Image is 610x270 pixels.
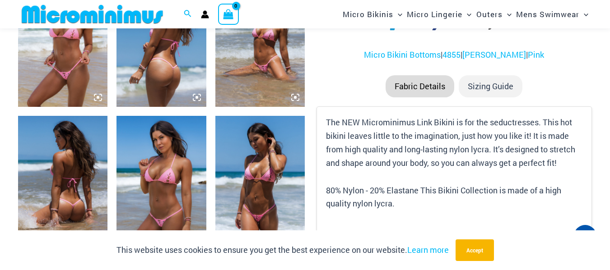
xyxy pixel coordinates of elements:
span: Micro Bikinis [343,3,393,26]
span: Mens Swimwear [516,3,579,26]
span: Menu Toggle [503,3,512,26]
nav: Site Navigation [339,1,592,27]
a: Learn more [407,244,449,255]
a: Pink [528,49,544,60]
li: Fabric Details [386,75,454,98]
span: Menu Toggle [462,3,471,26]
p: The NEW Microminimus Link Bikini is for the seductresses. This hot bikini leaves little to the im... [326,116,582,169]
a: [PERSON_NAME] [462,49,526,60]
button: Accept [456,239,494,261]
img: MM SHOP LOGO FLAT [18,4,167,24]
a: Micro Bikini Bottoms [364,49,441,60]
a: Account icon link [201,10,209,18]
a: Mens SwimwearMenu ToggleMenu Toggle [514,3,591,26]
p: 80% Nylon - 20% Elastane This Bikini Collection is made of a high quality nylon lycra. [326,184,582,211]
img: Link Pop Pink 3070 Top 4855 Bottom [116,116,206,250]
span: Menu Toggle [393,3,402,26]
a: Micro BikinisMenu ToggleMenu Toggle [340,3,405,26]
p: This website uses cookies to ensure you get the best experience on our website. [116,243,449,257]
a: View Shopping Cart, empty [218,4,239,24]
span: Outers [476,3,503,26]
a: Search icon link [184,9,192,20]
a: 4855 [442,49,461,60]
img: Link Pop Pink 3070 Top 4855 Bottom [18,116,107,250]
a: Micro LingerieMenu ToggleMenu Toggle [405,3,474,26]
a: OutersMenu ToggleMenu Toggle [474,3,514,26]
span: Menu Toggle [579,3,588,26]
span: Micro Lingerie [407,3,462,26]
p: | | | [317,48,592,62]
img: Link Pop Pink 3070 Top 4855 Bottom [215,116,305,250]
li: Sizing Guide [459,75,522,98]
